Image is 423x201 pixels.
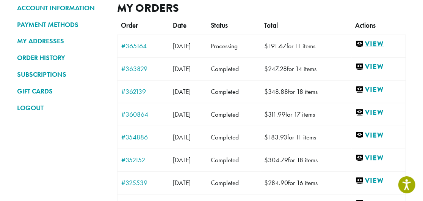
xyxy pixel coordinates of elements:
span: 304.79 [264,156,288,164]
a: SUBSCRIPTIONS [17,68,106,81]
a: #354886 [121,134,165,141]
span: 191.67 [264,42,287,50]
a: View [356,131,402,140]
td: for 18 items [260,80,352,103]
span: Actions [356,21,376,30]
span: 284.90 [264,179,288,187]
a: ORDER HISTORY [17,51,106,64]
a: #325539 [121,179,165,186]
td: Completed [207,149,260,171]
span: 247.28 [264,65,287,73]
a: View [356,176,402,186]
span: 183.93 [264,133,287,141]
a: PAYMENT METHODS [17,18,106,31]
td: Completed [207,126,260,149]
td: for 17 items [260,103,352,126]
span: Order [121,21,138,30]
span: 311.99 [264,110,285,119]
a: View [356,108,402,117]
span: $ [264,87,268,96]
td: for 11 items [260,35,352,57]
a: #363829 [121,65,165,72]
span: [DATE] [173,133,191,141]
td: for 14 items [260,57,352,80]
span: $ [264,179,268,187]
td: Completed [207,80,260,103]
a: ACCOUNT INFORMATION [17,2,106,14]
a: View [356,85,402,95]
span: [DATE] [173,42,191,50]
td: for 11 items [260,126,352,149]
a: LOGOUT [17,101,106,114]
td: Completed [207,171,260,194]
span: [DATE] [173,156,191,164]
a: #362139 [121,88,165,95]
span: Status [211,21,228,30]
span: [DATE] [173,65,191,73]
span: Total [264,21,278,30]
span: $ [264,42,268,50]
td: for 18 items [260,149,352,171]
td: Completed [207,103,260,126]
span: $ [264,110,268,119]
h2: My Orders [117,2,406,15]
td: Completed [207,57,260,80]
a: MY ADDRESSES [17,35,106,47]
td: Processing [207,35,260,57]
a: View [356,154,402,163]
span: $ [264,133,268,141]
a: #360864 [121,111,165,118]
a: GIFT CARDS [17,85,106,98]
span: 348.88 [264,87,288,96]
a: View [356,62,402,72]
span: [DATE] [173,179,191,187]
span: $ [264,156,268,164]
a: #352152 [121,157,165,163]
span: [DATE] [173,87,191,96]
td: for 16 items [260,171,352,194]
span: Date [173,21,186,30]
a: #365164 [121,43,165,49]
span: [DATE] [173,110,191,119]
span: $ [264,65,268,73]
a: View [356,40,402,49]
